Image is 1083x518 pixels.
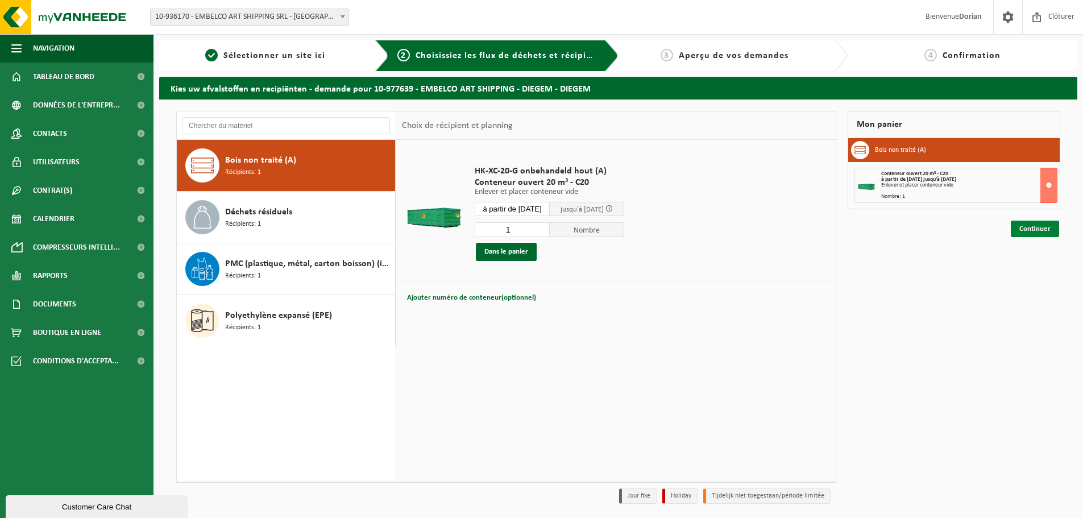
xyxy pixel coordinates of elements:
[223,51,325,60] span: Sélectionner un site ici
[33,91,120,119] span: Données de l'entrepr...
[475,165,624,177] span: HK-XC-20-G onbehandeld hout (A)
[397,49,410,61] span: 2
[550,222,625,237] span: Nombre
[924,49,937,61] span: 4
[33,262,68,290] span: Rapports
[407,294,536,301] span: Ajouter numéro de conteneur(optionnel)
[165,49,366,63] a: 1Sélectionner un site ici
[662,488,698,504] li: Holiday
[561,206,604,213] span: jusqu'à [DATE]
[1011,221,1059,237] a: Continuer
[151,9,348,25] span: 10-936170 - EMBELCO ART SHIPPING SRL - ETTERBEEK
[959,13,982,21] strong: Dorian
[881,176,956,183] strong: à partir de [DATE] jusqu'à [DATE]
[396,111,518,140] div: Choix de récipient et planning
[33,347,119,375] span: Conditions d'accepta...
[33,233,120,262] span: Compresseurs intelli...
[661,49,673,61] span: 3
[177,192,396,243] button: Déchets résiduels Récipients: 1
[177,295,396,346] button: Polyethylène expansé (EPE) Récipients: 1
[177,140,396,192] button: Bois non traité (A) Récipients: 1
[875,141,926,159] h3: Bois non traité (A)
[6,493,190,518] iframe: chat widget
[703,488,831,504] li: Tijdelijk niet toegestaan/période limitée
[225,167,261,178] span: Récipients: 1
[225,205,292,219] span: Déchets résiduels
[225,257,392,271] span: PMC (plastique, métal, carton boisson) (industriel)
[225,271,261,281] span: Récipients: 1
[475,188,624,196] p: Enlever et placer conteneur vide
[406,290,537,306] button: Ajouter numéro de conteneur(optionnel)
[33,119,67,148] span: Contacts
[881,171,948,177] span: Conteneur ouvert 20 m³ - C20
[475,202,550,216] input: Sélectionnez date
[881,194,1057,200] div: Nombre: 1
[225,219,261,230] span: Récipients: 1
[159,77,1077,99] h2: Kies uw afvalstoffen en recipiënten - demande pour 10-977639 - EMBELCO ART SHIPPING - DIEGEM - DI...
[33,176,72,205] span: Contrat(s)
[33,290,76,318] span: Documents
[225,154,296,167] span: Bois non traité (A)
[205,49,218,61] span: 1
[225,322,261,333] span: Récipients: 1
[416,51,605,60] span: Choisissiez les flux de déchets et récipients
[177,243,396,295] button: PMC (plastique, métal, carton boisson) (industriel) Récipients: 1
[679,51,789,60] span: Aperçu de vos demandes
[225,309,332,322] span: Polyethylène expansé (EPE)
[848,111,1060,138] div: Mon panier
[150,9,349,26] span: 10-936170 - EMBELCO ART SHIPPING SRL - ETTERBEEK
[943,51,1001,60] span: Confirmation
[619,488,657,504] li: Jour fixe
[33,63,94,91] span: Tableau de bord
[182,117,390,134] input: Chercher du matériel
[33,205,74,233] span: Calendrier
[33,148,80,176] span: Utilisateurs
[476,243,537,261] button: Dans le panier
[33,318,101,347] span: Boutique en ligne
[475,177,624,188] span: Conteneur ouvert 20 m³ - C20
[881,183,1057,188] div: Enlever et placer conteneur vide
[33,34,74,63] span: Navigation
